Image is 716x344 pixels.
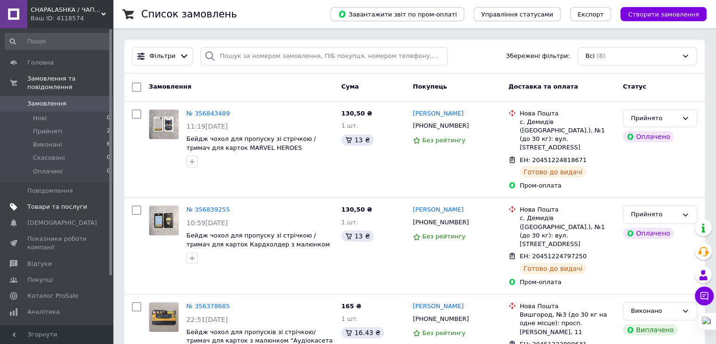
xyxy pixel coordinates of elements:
div: с. Демидів ([GEOGRAPHIC_DATA].), №1 (до 30 кг): вул. [STREET_ADDRESS] [520,214,615,248]
div: Виплачено [623,324,677,336]
a: [PERSON_NAME] [413,205,464,214]
div: Прийнято [631,114,678,123]
span: Головна [27,58,54,67]
span: ЕН: 20451224818671 [520,156,587,164]
a: [PERSON_NAME] [413,302,464,311]
span: 1 шт. [341,122,358,129]
button: Створити замовлення [620,7,707,21]
a: Бейдж чохол для пропуску зі стрічкою / тримач для карток Кардхолдер з малюнком Naruto / Наруто [186,232,330,256]
a: № 356843489 [186,110,230,117]
span: Замовлення [27,99,66,108]
span: Каталог ProSale [27,292,78,300]
span: Завантажити звіт по пром-оплаті [338,10,457,18]
button: Чат з покупцем [695,287,714,305]
img: Фото товару [149,110,178,139]
span: Без рейтингу [422,233,466,240]
span: 0 [107,154,110,162]
span: Скасовані [33,154,65,162]
a: Бейдж чохол для пропуску зі стрічкою / тримач для карток MARVEL HEROES Кардхолдер з малюнком [PER... [186,135,323,169]
a: Створити замовлення [611,10,707,17]
span: [DEMOGRAPHIC_DATA] [27,219,97,227]
input: Пошук за номером замовлення, ПІБ покупця, номером телефону, Email, номером накладної [201,47,448,66]
img: Фото товару [149,206,178,235]
a: № 356839255 [186,206,230,213]
span: Нові [33,114,47,123]
button: Завантажити звіт по пром-оплаті [330,7,464,21]
span: Аналітика [27,308,60,316]
span: Прийняті [33,127,62,136]
div: Вишгород, №3 (до 30 кг на одне місце): просп. [PERSON_NAME], 11 [520,311,615,336]
img: Фото товару [149,303,178,332]
a: [PERSON_NAME] [413,109,464,118]
span: 130,50 ₴ [341,110,372,117]
div: Ваш ID: 4118574 [31,14,113,23]
div: 16.43 ₴ [341,327,384,338]
span: 11:19[DATE] [186,123,228,130]
div: Оплачено [623,131,674,142]
a: Фото товару [149,302,179,332]
span: Покупець [413,83,447,90]
div: Готово до видачі [520,263,587,274]
div: 13 ₴ [341,134,374,146]
span: Відгуки [27,260,52,268]
a: № 356378685 [186,303,230,310]
span: 1 шт. [341,315,358,322]
span: 2 [107,127,110,136]
span: Фільтри [150,52,176,61]
span: 0 [107,167,110,176]
div: Пром-оплата [520,181,615,190]
span: Гаманець компанії [27,324,87,341]
div: 13 ₴ [341,230,374,242]
span: Збережені фільтри: [506,52,570,61]
span: 130,50 ₴ [341,206,372,213]
div: Оплачено [623,228,674,239]
span: Товари та послуги [27,203,87,211]
span: Cума [341,83,359,90]
span: Показники роботи компанії [27,235,87,252]
span: Оплачені [33,167,63,176]
span: 22:51[DATE] [186,316,228,323]
span: Експорт [578,11,604,18]
span: 10:59[DATE] [186,219,228,227]
span: Управління статусами [481,11,553,18]
div: с. Демидів ([GEOGRAPHIC_DATA].), №1 (до 30 кг): вул. [STREET_ADDRESS] [520,118,615,152]
span: 165 ₴ [341,303,362,310]
span: Статус [623,83,646,90]
span: Доставка та оплата [508,83,578,90]
a: Фото товару [149,109,179,139]
span: Створити замовлення [628,11,699,18]
div: Нова Пошта [520,205,615,214]
span: Повідомлення [27,187,73,195]
a: Фото товару [149,205,179,236]
div: Нова Пошта [520,302,615,311]
span: 0 [107,114,110,123]
span: Без рейтингу [422,137,466,144]
div: Нова Пошта [520,109,615,118]
div: [PHONE_NUMBER] [411,313,471,325]
span: Покупці [27,276,53,284]
div: Прийнято [631,210,678,220]
h1: Список замовлень [141,8,237,20]
span: ЕН: 20451224797250 [520,253,587,260]
span: 6 [107,140,110,149]
span: (8) [596,52,605,59]
span: Виконані [33,140,62,149]
button: Експорт [570,7,611,21]
span: Замовлення [149,83,191,90]
button: Управління статусами [474,7,561,21]
div: Пром-оплата [520,278,615,287]
span: Замовлення та повідомлення [27,74,113,91]
span: CHAPALASHKA / ЧАПАЛАШКА - магазин актуальних речей [31,6,101,14]
div: Готово до видачі [520,166,587,178]
div: Виконано [631,306,678,316]
div: [PHONE_NUMBER] [411,120,471,132]
input: Пошук [5,33,111,50]
span: 1 шт. [341,219,358,226]
div: [PHONE_NUMBER] [411,216,471,229]
span: Без рейтингу [422,329,466,336]
span: Всі [586,52,595,61]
